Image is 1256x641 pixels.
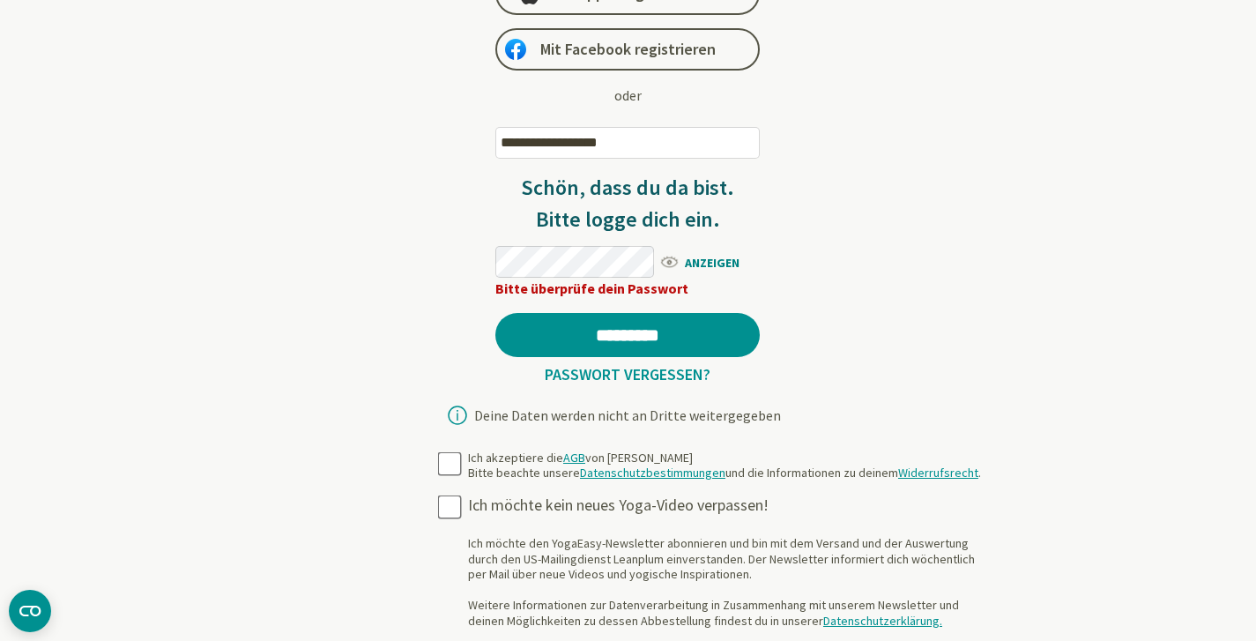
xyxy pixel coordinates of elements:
div: Ich akzeptiere die von [PERSON_NAME] Bitte beachte unsere und die Informationen zu deinem . [468,451,981,481]
div: Ich möchte kein neues Yoga-Video verpassen! [468,496,991,516]
a: Mit Facebook registrieren [495,28,760,71]
span: ANZEIGEN [658,250,760,272]
a: Passwort vergessen? [538,364,717,384]
a: Datenschutzerklärung. [823,613,942,629]
a: Datenschutzbestimmungen [580,465,725,481]
a: Widerrufsrecht [898,465,978,481]
span: Mit Facebook registrieren [540,39,716,60]
a: AGB [563,450,585,466]
h3: Schön, dass du da bist. Bitte logge dich ein. [495,172,760,235]
div: oder [614,85,642,106]
div: Deine Daten werden nicht an Dritte weitergegeben [474,408,781,422]
div: Ich möchte den YogaEasy-Newsletter abonnieren und bin mit dem Versand und der Auswertung durch de... [468,536,991,629]
button: CMP-Widget öffnen [9,590,51,632]
div: Bitte überprüfe dein Passwort [495,278,760,299]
